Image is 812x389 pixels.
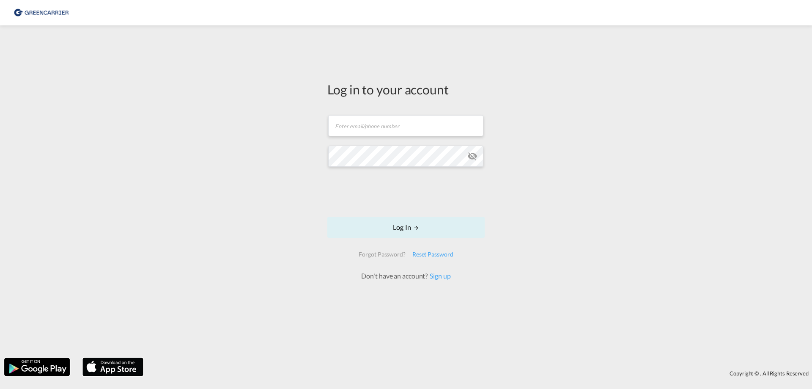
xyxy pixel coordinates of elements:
iframe: reCAPTCHA [342,175,470,208]
div: Don't have an account? [352,271,460,281]
img: 8cf206808afe11efa76fcd1e3d746489.png [13,3,70,22]
img: apple.png [82,357,144,377]
div: Copyright © . All Rights Reserved [148,366,812,381]
input: Enter email/phone number [328,115,483,136]
a: Sign up [428,272,450,280]
button: LOGIN [327,217,485,238]
div: Log in to your account [327,80,485,98]
div: Forgot Password? [355,247,409,262]
img: google.png [3,357,71,377]
div: Reset Password [409,247,457,262]
md-icon: icon-eye-off [467,151,477,161]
